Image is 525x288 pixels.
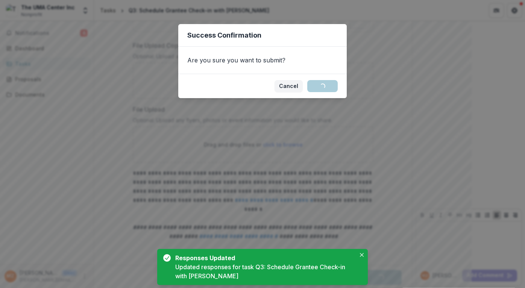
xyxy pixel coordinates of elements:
header: Success Confirmation [178,24,347,47]
button: Cancel [275,80,303,92]
button: Close [357,250,366,259]
div: Are you sure you want to submit? [178,47,347,74]
div: Responses Updated [175,253,353,262]
div: Updated responses for task Q3: Schedule Grantee Check-in with [PERSON_NAME] [175,262,356,280]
